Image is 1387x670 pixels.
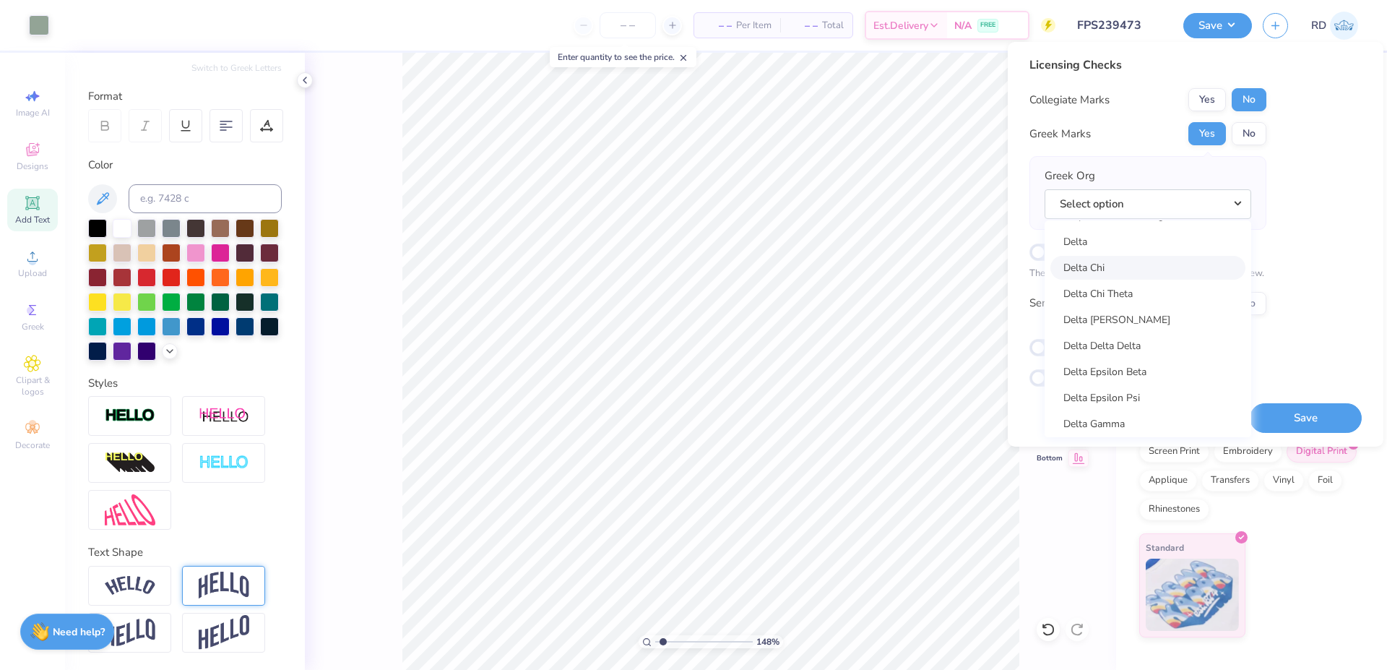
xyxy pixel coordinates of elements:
a: RD [1311,12,1358,40]
img: Free Distort [105,494,155,525]
div: Enter quantity to see the price. [550,47,696,67]
button: Yes [1188,88,1226,111]
img: Rommel Del Rosario [1330,12,1358,40]
input: Untitled Design [1066,11,1172,40]
div: Licensing Checks [1029,56,1266,74]
img: Arc [105,576,155,596]
span: FREE [980,20,995,30]
img: Negative Space [199,455,249,471]
img: Stroke [105,408,155,424]
span: Designs [17,160,48,172]
span: – – [789,18,818,33]
div: Digital Print [1287,441,1357,463]
p: The changes are too minor to warrant an Affinity review. [1029,267,1266,281]
a: Delta Delta Delta [1050,334,1245,358]
a: Delta [PERSON_NAME] [1050,308,1245,332]
img: Flag [105,619,155,647]
a: Delta Chi Theta [1050,282,1245,306]
img: Rise [199,615,249,650]
div: Send a Copy to Client [1029,295,1134,312]
img: 3d Illusion [105,452,155,475]
button: Save [1183,13,1252,38]
button: Switch to Greek Letters [191,62,282,74]
span: Standard [1146,540,1184,555]
input: e.g. 7428 c [129,184,282,213]
img: Standard [1146,559,1239,631]
button: Select option [1045,189,1251,219]
div: Format [88,88,283,105]
span: – – [703,18,732,33]
span: Upload [18,267,47,279]
span: 148 % [756,635,779,648]
input: – – [600,12,656,38]
label: Greek Org [1045,168,1095,184]
div: Screen Print [1139,441,1209,463]
span: N/A [954,18,972,33]
div: Collegiate Marks [1029,92,1110,108]
div: Vinyl [1263,470,1304,491]
button: No [1232,122,1266,145]
div: Select option [1045,220,1251,437]
span: Image AI [16,107,50,119]
button: No [1232,88,1266,111]
span: RD [1311,17,1326,34]
span: Greek [22,321,44,332]
span: Bottom [1037,453,1063,463]
span: Per Item [736,18,772,33]
div: Embroidery [1214,441,1282,463]
a: Delta Epsilon Psi [1050,386,1245,410]
div: Greek Marks [1029,126,1091,142]
div: Transfers [1201,470,1259,491]
a: Delta Gamma [1050,412,1245,436]
span: Clipart & logos [7,374,58,398]
a: Delta Epsilon Beta [1050,360,1245,384]
div: Text Shape [88,544,282,561]
div: Color [88,157,282,173]
span: Decorate [15,439,50,451]
div: Foil [1308,470,1342,491]
button: Save [1250,403,1362,433]
span: Total [822,18,844,33]
img: Arch [199,572,249,599]
strong: Need help? [53,625,105,639]
span: Add Text [15,214,50,226]
img: Shadow [199,407,249,425]
a: Delta Chi [1050,256,1245,280]
div: Rhinestones [1139,499,1209,520]
span: Est. Delivery [873,18,928,33]
button: Yes [1188,122,1226,145]
div: Applique [1139,470,1197,491]
a: Delta [1050,230,1245,254]
div: Styles [88,375,282,392]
